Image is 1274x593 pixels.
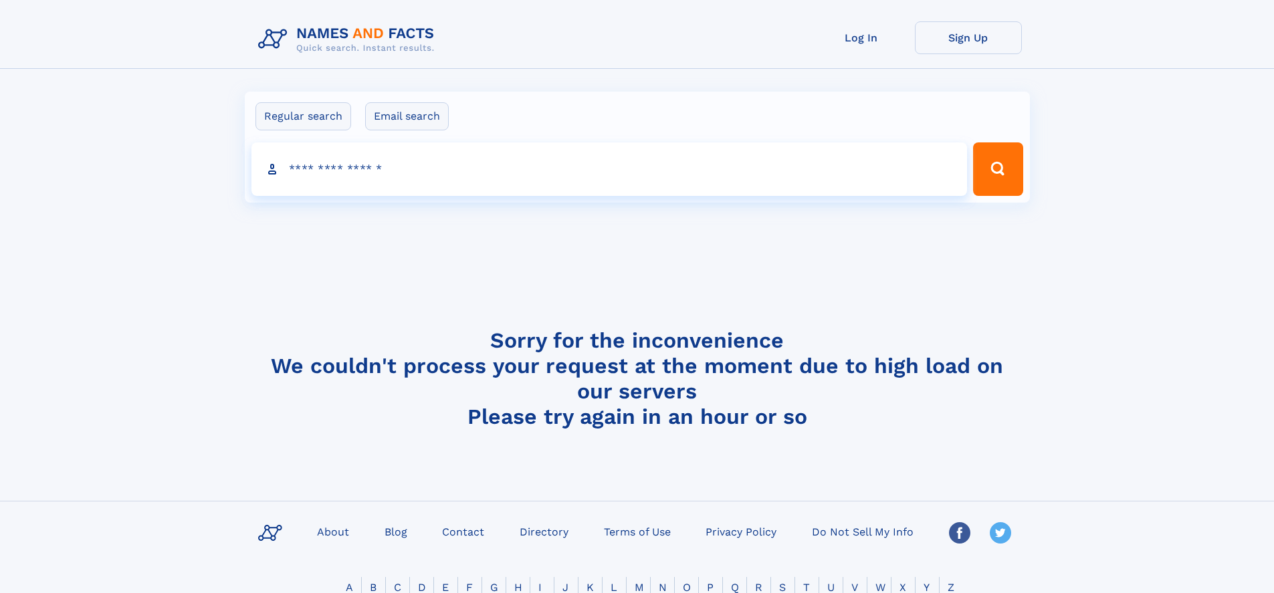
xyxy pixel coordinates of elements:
a: Terms of Use [599,521,676,541]
a: About [312,521,354,541]
h4: Sorry for the inconvenience We couldn't process your request at the moment due to high load on ou... [253,328,1022,429]
a: Do Not Sell My Info [807,521,919,541]
img: Logo Names and Facts [253,21,445,57]
button: Search Button [973,142,1023,196]
label: Email search [365,102,449,130]
a: Blog [379,521,413,541]
a: Contact [437,521,490,541]
a: Sign Up [915,21,1022,54]
img: Facebook [949,522,970,544]
input: search input [251,142,968,196]
a: Privacy Policy [700,521,782,541]
a: Log In [808,21,915,54]
label: Regular search [255,102,351,130]
a: Directory [514,521,574,541]
img: Twitter [990,522,1011,544]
